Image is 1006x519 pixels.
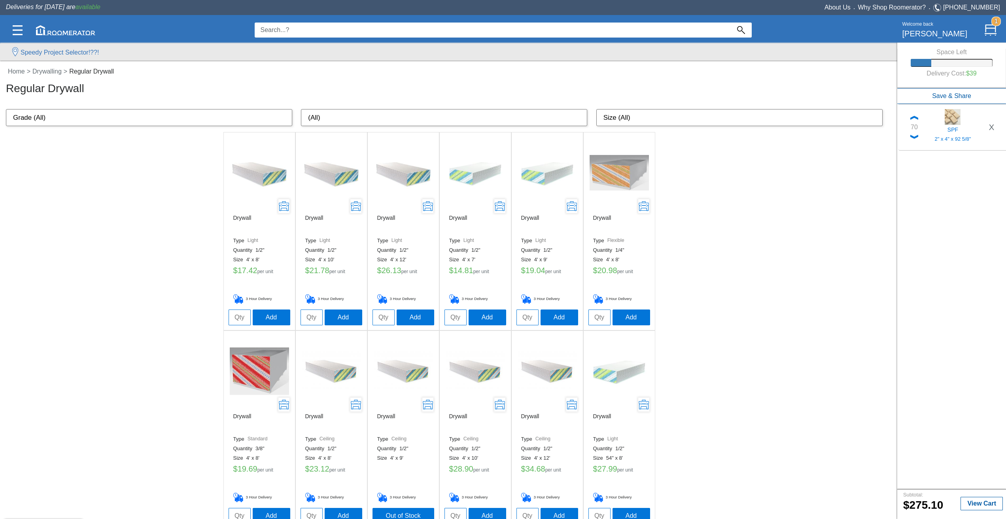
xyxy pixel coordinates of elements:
[917,67,986,80] h6: Delivery Cost:
[248,436,268,442] label: Standard
[305,294,357,304] h5: 3 Hour Delivery
[305,266,310,275] label: $
[897,88,1006,104] button: Save & Share
[233,455,246,461] label: Size
[391,238,402,244] label: Light
[449,294,501,304] h5: 3 Hour Delivery
[233,464,238,473] label: $
[593,493,645,502] h5: 3 Hour Delivery
[377,257,390,263] label: Size
[984,121,999,134] button: X
[305,464,310,473] label: $
[391,436,407,442] label: Ceiling
[606,455,626,461] label: 54" x 8'
[462,455,481,461] label: 4' x 10'
[545,468,561,473] label: per unit
[329,269,345,274] label: per unit
[302,342,361,401] img: /app/images/Buttons/favicon.jpg
[903,492,923,498] small: Subtotal:
[327,247,340,253] label: 1/2"
[301,310,323,325] input: Qty
[535,436,550,442] label: Ceiling
[858,4,926,11] a: Why Shop Roomerator?
[985,24,997,36] img: Cart.svg
[593,455,606,461] label: Size
[230,342,289,401] img: /app/images/Buttons/favicon.jpg
[449,294,462,304] img: Delivery_Cart.png
[320,238,330,244] label: Light
[318,257,337,263] label: 4' x 10'
[961,497,1003,510] button: View Cart
[377,413,395,433] h6: Drywall
[903,499,943,511] b: 275.10
[255,23,730,38] input: Search...?
[593,445,615,452] label: Quantity
[593,266,645,278] h5: 20.98
[377,247,399,253] label: Quantity
[521,266,526,275] label: $
[521,455,534,461] label: Size
[516,310,539,325] input: Qty
[233,436,248,442] label: Type
[305,413,323,433] h6: Drywall
[229,310,251,325] input: Qty
[374,143,433,202] img: /app/images/Buttons/favicon.jpg
[377,266,429,278] h5: 26.13
[521,493,534,502] img: Delivery_Cart.png
[462,257,478,263] label: 4' x 7'
[446,342,505,401] img: /app/images/Buttons/favicon.jpg
[36,25,95,35] img: roomerator-logo.svg
[593,464,598,473] label: $
[401,269,417,274] label: per unit
[305,238,320,244] label: Type
[255,445,268,452] label: 3/8"
[233,294,286,304] h5: 3 Hour Delivery
[593,294,645,304] h5: 3 Hour Delivery
[27,67,30,76] label: >
[545,269,561,274] label: per unit
[910,135,918,139] img: Down_Chevron.png
[945,109,961,125] img: 11100240_sm.jpg
[593,215,611,234] h6: Drywall
[449,247,471,253] label: Quantity
[521,247,543,253] label: Quantity
[593,247,615,253] label: Quantity
[377,238,391,244] label: Type
[377,266,382,275] label: $
[590,143,649,202] img: /app/images/Buttons/favicon.jpg
[305,436,320,442] label: Type
[471,445,484,452] label: 1/2"
[230,143,289,202] img: /app/images/Buttons/favicon.jpg
[588,310,611,325] input: Qty
[518,342,577,401] img: /app/images/Buttons/favicon.jpg
[302,143,361,202] img: /app/images/Buttons/favicon.jpg
[246,455,263,461] label: 4' x 8'
[6,79,895,95] h3: Regular Drywall
[305,294,318,304] img: Delivery_Cart.png
[911,123,918,132] div: 70
[6,68,27,75] a: Home
[593,257,606,263] label: Size
[910,116,918,120] img: Up_Chevron.png
[991,17,1001,26] strong: 1
[233,294,246,304] img: Delivery_Cart.png
[399,247,412,253] label: 1/2"
[593,464,645,476] h5: 27.99
[449,464,454,473] label: $
[521,266,573,278] h5: 19.04
[377,445,399,452] label: Quantity
[824,4,851,11] a: About Us
[446,143,505,202] img: /app/images/Buttons/favicon.jpg
[449,413,467,433] h6: Drywall
[305,257,318,263] label: Size
[521,238,535,244] label: Type
[534,257,550,263] label: 4' x 9'
[534,455,553,461] label: 4' x 12'
[449,493,462,502] img: Delivery_Cart.png
[617,269,633,274] label: per unit
[521,493,573,502] h5: 3 Hour Delivery
[521,464,526,473] label: $
[233,266,238,275] label: $
[463,436,478,442] label: Ceiling
[377,294,429,304] h5: 3 Hour Delivery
